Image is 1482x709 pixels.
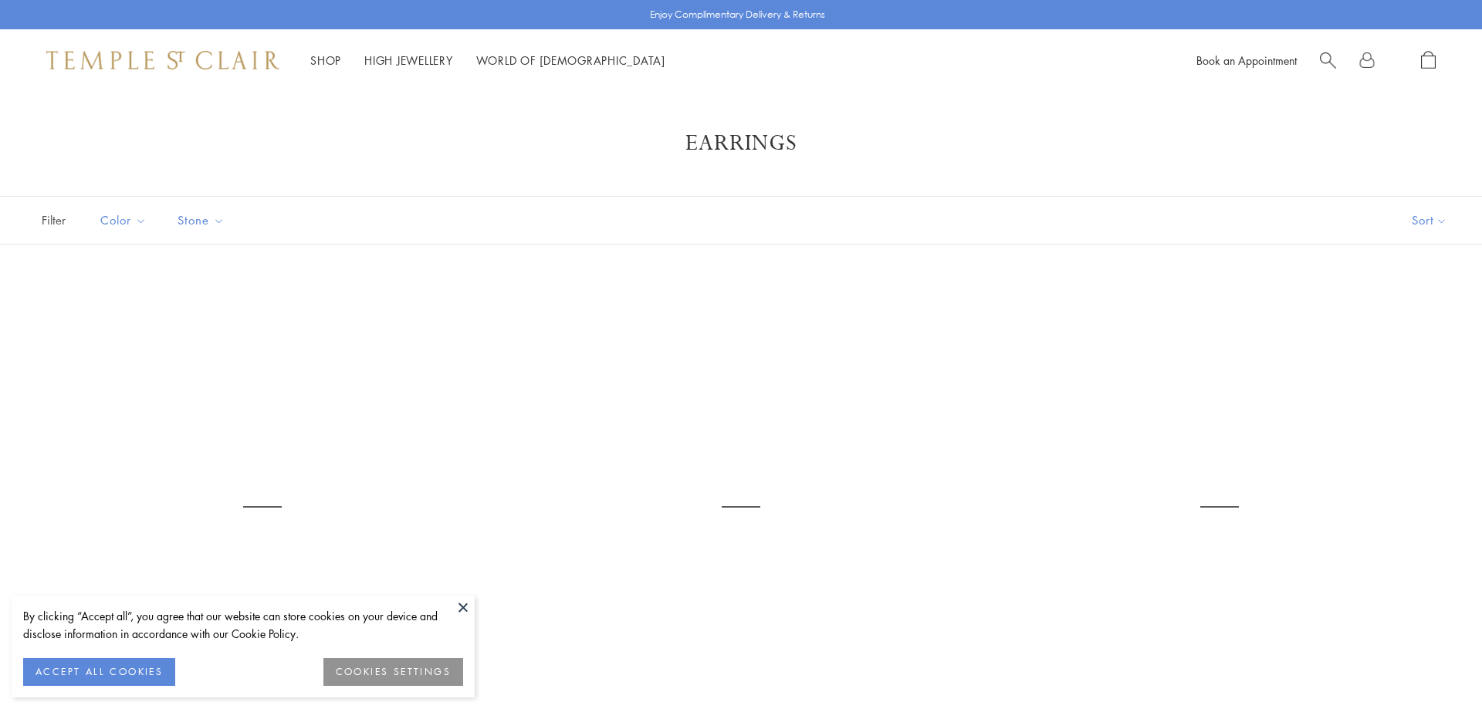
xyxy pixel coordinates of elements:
[310,51,665,70] nav: Main navigation
[310,52,341,68] a: ShopShop
[23,658,175,686] button: ACCEPT ALL COOKIES
[62,130,1420,157] h1: Earrings
[650,7,825,22] p: Enjoy Complimentary Delivery & Returns
[46,51,279,69] img: Temple St. Clair
[476,52,665,68] a: World of [DEMOGRAPHIC_DATA]World of [DEMOGRAPHIC_DATA]
[166,203,236,238] button: Stone
[1377,197,1482,244] button: Show sort by
[1320,51,1336,70] a: Search
[323,658,463,686] button: COOKIES SETTINGS
[1196,52,1297,68] a: Book an Appointment
[89,203,158,238] button: Color
[1421,51,1436,70] a: Open Shopping Bag
[364,52,453,68] a: High JewelleryHigh Jewellery
[93,211,158,230] span: Color
[170,211,236,230] span: Stone
[23,607,463,643] div: By clicking “Accept all”, you agree that our website can store cookies on your device and disclos...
